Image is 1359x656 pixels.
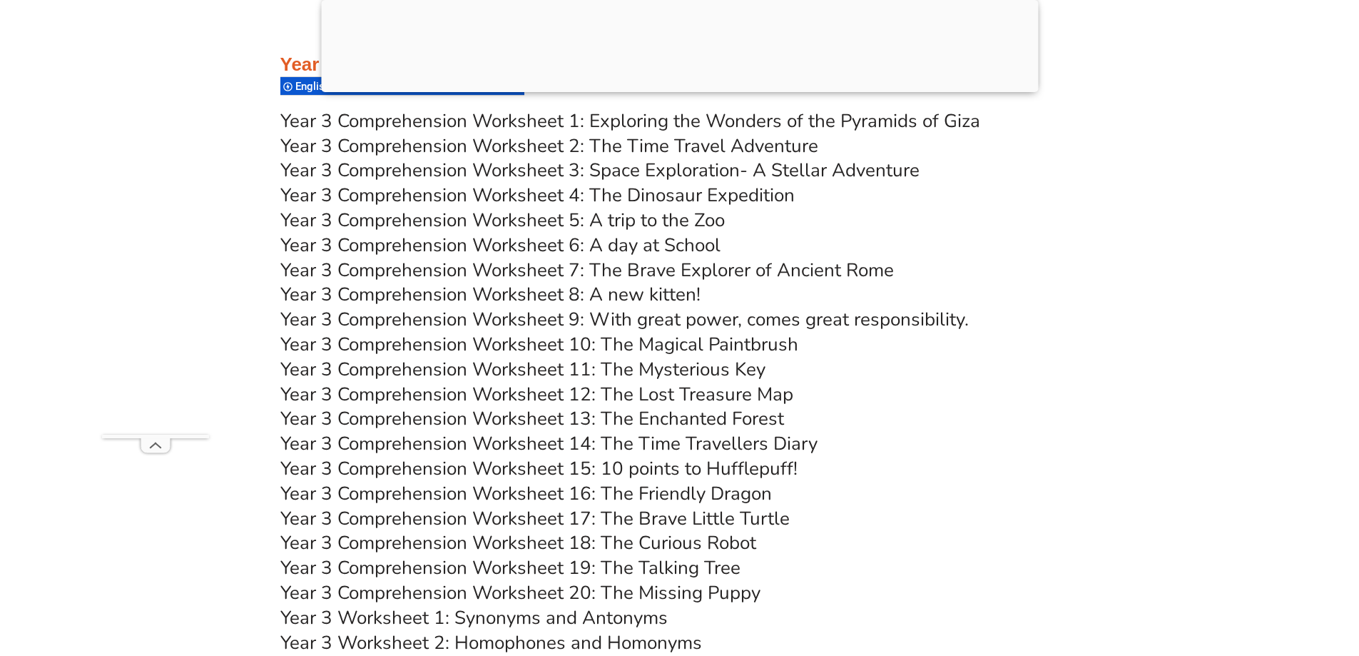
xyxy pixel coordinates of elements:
[280,580,760,605] a: Year 3 Comprehension Worksheet 20: The Missing Puppy
[280,555,740,580] a: Year 3 Comprehension Worksheet 19: The Talking Tree
[280,133,818,158] a: Year 3 Comprehension Worksheet 2: The Time Travel Adventure
[280,506,790,531] a: Year 3 Comprehension Worksheet 17: The Brave Little Turtle
[280,605,668,630] a: Year 3 Worksheet 1: Synonyms and Antonyms
[280,208,725,233] a: Year 3 Comprehension Worksheet 5: A trip to the Zoo
[280,406,784,431] a: Year 3 Comprehension Worksheet 13: The Enchanted Forest
[280,357,765,382] a: Year 3 Comprehension Worksheet 11: The Mysterious Key
[280,282,701,307] a: Year 3 Comprehension Worksheet 8: A new kitten!
[280,76,414,96] div: English tutoring lessons
[102,33,209,435] iframe: Advertisement
[280,183,795,208] a: Year 3 Comprehension Worksheet 4: The Dinosaur Expedition
[280,530,756,555] a: Year 3 Comprehension Worksheet 18: The Curious Robot
[280,481,772,506] a: Year 3 Comprehension Worksheet 16: The Friendly Dragon
[280,431,818,456] a: Year 3 Comprehension Worksheet 14: The Time Travellers Diary
[280,53,1079,77] h3: Year 3 English Worksheets
[280,382,793,407] a: Year 3 Comprehension Worksheet 12: The Lost Treasure Map
[280,307,969,332] a: Year 3 Comprehension Worksheet 9: With great power, comes great responsibility.
[280,158,920,183] a: Year 3 Comprehension Worksheet 3: Space Exploration- A Stellar Adventure
[295,80,416,93] span: English tutoring lessons
[280,630,702,655] a: Year 3 Worksheet 2: Homophones and Homonyms
[280,456,798,481] a: Year 3 Comprehension Worksheet 15: 10 points to Hufflepuff!
[280,258,894,283] a: Year 3 Comprehension Worksheet 7: The Brave Explorer of Ancient Rome
[280,332,798,357] a: Year 3 Comprehension Worksheet 10: The Magical Paintbrush
[1121,495,1359,656] iframe: Chat Widget
[280,233,721,258] a: Year 3 Comprehension Worksheet 6: A day at School
[280,109,980,133] a: Year 3 Comprehension Worksheet 1: Exploring the Wonders of the Pyramids of Giza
